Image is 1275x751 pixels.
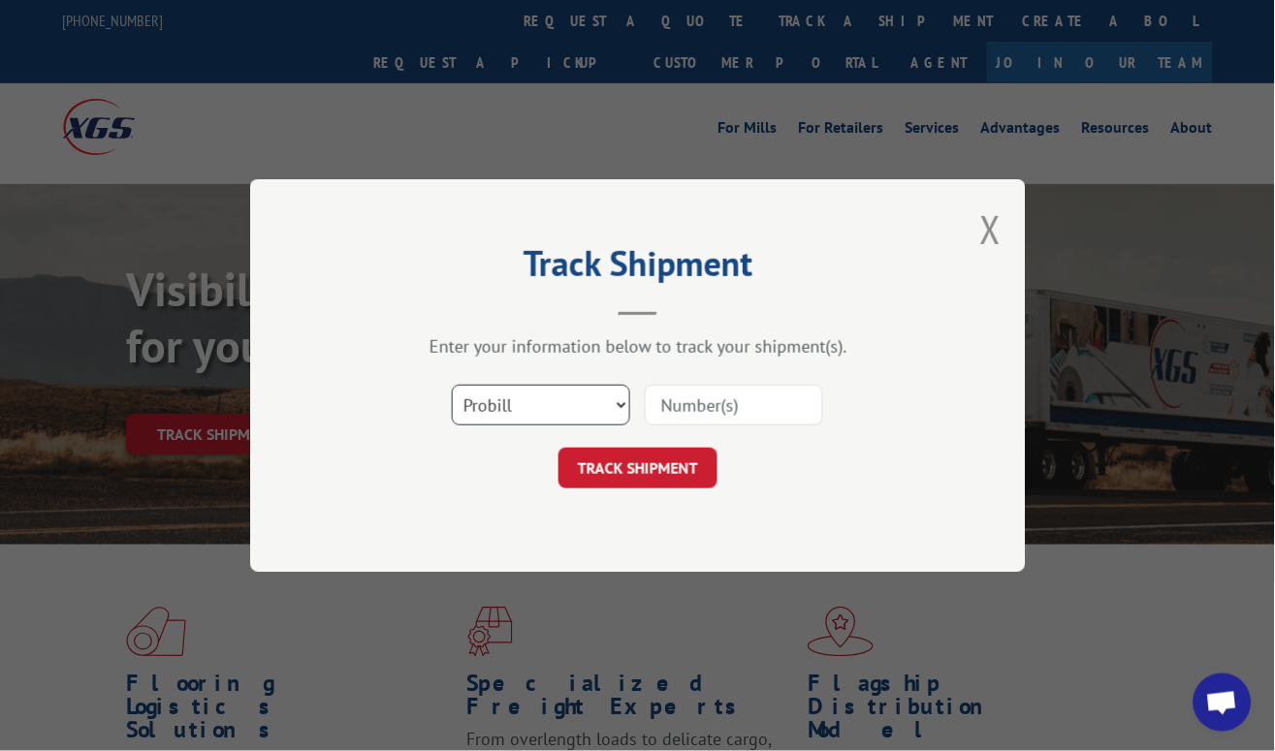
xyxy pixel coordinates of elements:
h2: Track Shipment [347,250,929,287]
div: Open chat [1194,673,1252,732]
div: Enter your information below to track your shipment(s). [347,335,929,358]
button: TRACK SHIPMENT [558,448,717,488]
input: Number(s) [645,385,823,425]
button: Close modal [980,203,1002,255]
